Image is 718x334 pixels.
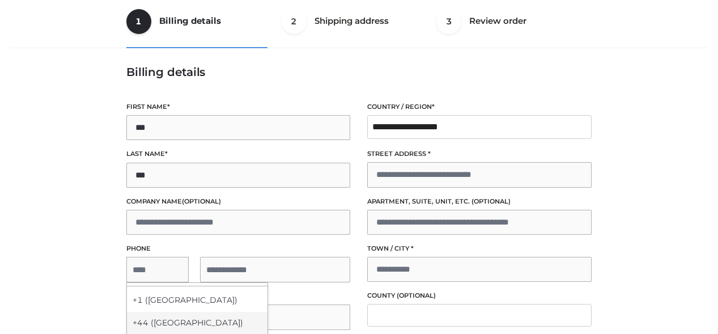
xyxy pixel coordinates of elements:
label: County [367,290,592,301]
span: (optional) [471,197,511,205]
label: Country / Region [367,102,592,112]
label: Last name [126,149,351,159]
div: +1 ([GEOGRAPHIC_DATA]) [127,289,267,312]
label: Street address [367,149,592,159]
label: Company name [126,196,351,207]
label: Town / City [367,243,592,254]
label: First name [126,102,351,112]
h3: Billing details [126,65,592,79]
label: Apartment, suite, unit, etc. [367,196,592,207]
span: (optional) [182,197,221,205]
label: Phone [126,243,351,254]
span: (optional) [397,291,436,299]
